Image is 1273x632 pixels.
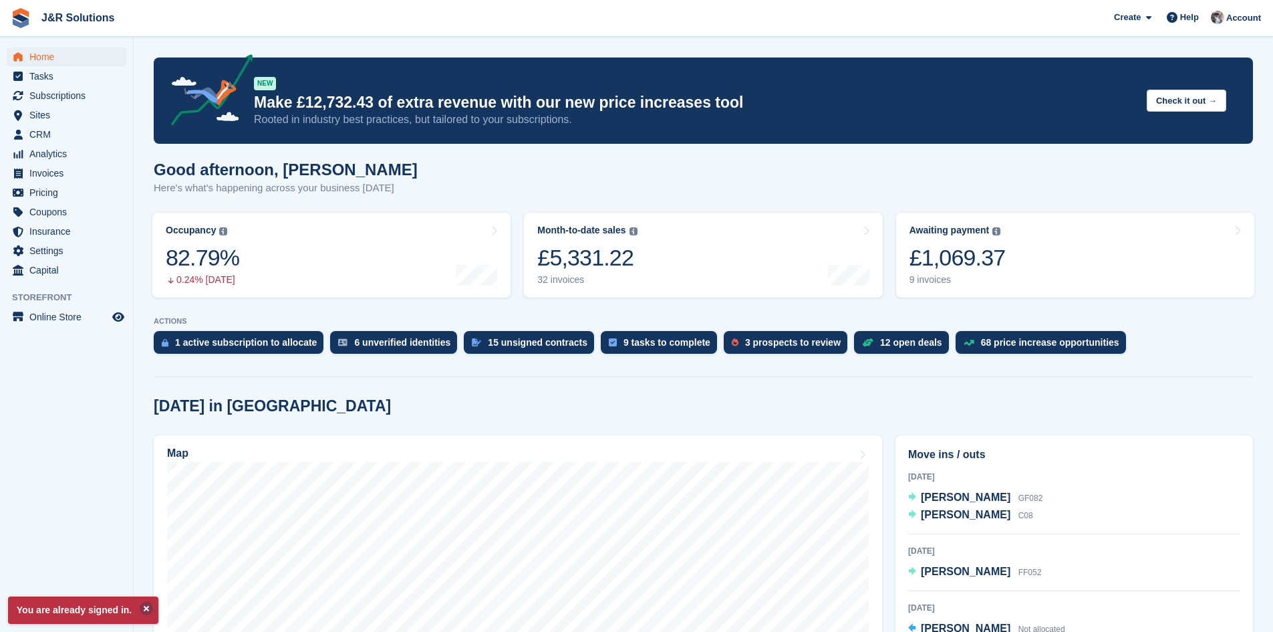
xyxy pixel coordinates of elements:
[1226,11,1261,25] span: Account
[537,274,637,286] div: 32 invoices
[29,308,110,326] span: Online Store
[7,164,126,183] a: menu
[745,337,841,348] div: 3 prospects to review
[12,291,133,304] span: Storefront
[908,564,1041,581] a: [PERSON_NAME] FF052
[166,225,216,236] div: Occupancy
[921,492,1010,503] span: [PERSON_NAME]
[154,181,418,196] p: Here's what's happening across your business [DATE]
[254,112,1136,127] p: Rooted in industry best practices, but tailored to your subscriptions.
[488,337,587,348] div: 15 unsigned contracts
[623,337,710,348] div: 9 tasks to complete
[29,203,110,221] span: Coupons
[909,274,1006,286] div: 9 invoices
[29,106,110,124] span: Sites
[464,331,601,360] a: 15 unsigned contracts
[1018,511,1033,520] span: C08
[154,317,1253,326] p: ACTIONS
[537,225,625,236] div: Month-to-date sales
[7,144,126,163] a: menu
[896,213,1254,298] a: Awaiting payment £1,069.37 9 invoices
[1211,11,1224,24] img: Steve Revell
[724,331,854,360] a: 3 prospects to review
[880,337,942,348] div: 12 open deals
[629,227,638,235] img: icon-info-grey-7440780725fd019a000dd9b08b2336e03edf1995a4989e88bcd33f0948082b44.svg
[1018,494,1043,503] span: GF082
[29,183,110,202] span: Pricing
[908,471,1240,483] div: [DATE]
[7,86,126,105] a: menu
[854,331,956,360] a: 12 open deals
[472,338,481,346] img: contract_signature_icon-13c848040528278c33f63329250d36e43548de30e8caae1d1a13099fd9432cc5.svg
[537,244,637,272] div: £5,331.22
[162,338,168,347] img: active_subscription_to_allocate_icon-d502201f5373d7db506a760aba3b589e785aa758c864c3986d89f69b8ff3...
[7,222,126,241] a: menu
[11,8,31,28] img: stora-icon-8386f47178a22dfd0bd8f6a31ec36ba5ce8667c1dd55bd0f319d3a0aa187defe.svg
[601,331,724,360] a: 9 tasks to complete
[609,338,617,346] img: task-75834270c22a3079a89374b754ae025e5fb1db73e45f91037f5363f120a921f8.svg
[908,507,1033,524] a: [PERSON_NAME] C08
[110,309,126,325] a: Preview store
[7,203,126,221] a: menu
[524,213,882,298] a: Month-to-date sales £5,331.22 32 invoices
[7,125,126,144] a: menu
[219,227,227,235] img: icon-info-grey-7440780725fd019a000dd9b08b2336e03edf1995a4989e88bcd33f0948082b44.svg
[909,225,990,236] div: Awaiting payment
[7,67,126,86] a: menu
[254,93,1136,112] p: Make £12,732.43 of extra revenue with our new price increases tool
[1147,90,1226,112] button: Check it out →
[862,338,873,347] img: deal-1b604bf984904fb50ccaf53a9ad4b4a5d6e5aea283cecdc64d6e3604feb123c2.svg
[7,308,126,326] a: menu
[29,125,110,144] span: CRM
[908,545,1240,557] div: [DATE]
[154,331,330,360] a: 1 active subscription to allocate
[7,241,126,260] a: menu
[29,86,110,105] span: Subscriptions
[964,340,974,346] img: price_increase_opportunities-93ffe204e8149a01c8c9dc8f82e8f89637d9d84a8eef4429ea346261dce0b2c0.svg
[175,337,317,348] div: 1 active subscription to allocate
[29,67,110,86] span: Tasks
[154,161,418,179] h1: Good afternoon, [PERSON_NAME]
[8,597,158,624] p: You are already signed in.
[29,164,110,183] span: Invoices
[29,222,110,241] span: Insurance
[1114,11,1141,24] span: Create
[908,490,1042,507] a: [PERSON_NAME] GF082
[29,144,110,163] span: Analytics
[354,337,450,348] div: 6 unverified identities
[908,447,1240,463] h2: Move ins / outs
[1180,11,1199,24] span: Help
[7,183,126,202] a: menu
[338,338,347,346] img: verify_identity-adf6edd0f0f0b5bbfe63781bf79b02c33cf7c696d77639b501bdc392416b5a36.svg
[909,244,1006,272] div: £1,069.37
[160,54,253,130] img: price-adjustments-announcement-icon-8257ccfd72463d97f412b2fc003d46551f7dbcb40ab6d574587a9cd5c0d94...
[154,397,391,415] h2: [DATE] in [GEOGRAPHIC_DATA]
[152,213,511,298] a: Occupancy 82.79% 0.24% [DATE]
[921,509,1010,520] span: [PERSON_NAME]
[29,47,110,66] span: Home
[921,566,1010,577] span: [PERSON_NAME]
[956,331,1133,360] a: 68 price increase opportunities
[166,274,239,286] div: 0.24% [DATE]
[166,244,239,272] div: 82.79%
[981,337,1119,348] div: 68 price increase opportunities
[7,261,126,280] a: menu
[7,47,126,66] a: menu
[7,106,126,124] a: menu
[732,338,738,346] img: prospect-51fa495bee0391a8d652442698ab0144808aea92771e9ea1ae160a38d050c398.svg
[167,447,188,459] h2: Map
[29,241,110,260] span: Settings
[992,227,1000,235] img: icon-info-grey-7440780725fd019a000dd9b08b2336e03edf1995a4989e88bcd33f0948082b44.svg
[36,7,120,29] a: J&R Solutions
[330,331,464,360] a: 6 unverified identities
[908,602,1240,614] div: [DATE]
[1018,568,1042,577] span: FF052
[29,261,110,280] span: Capital
[254,77,276,90] div: NEW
